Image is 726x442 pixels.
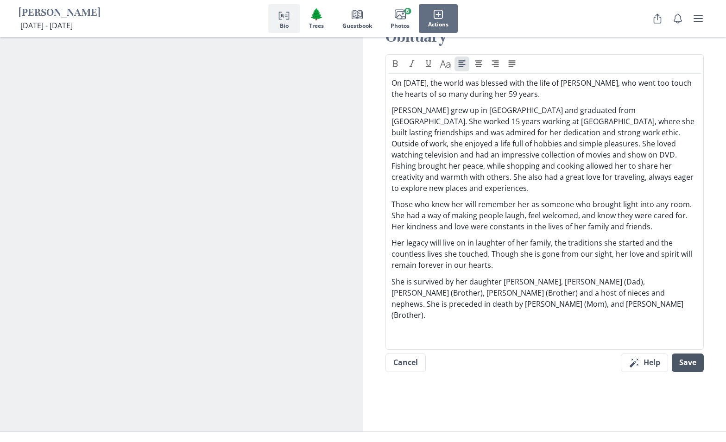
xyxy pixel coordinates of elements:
button: Guestbook [333,4,381,33]
span: Trees [309,23,324,29]
span: Photos [391,23,410,29]
span: Actions [428,21,448,28]
p: Her legacy will live on in laughter of her family, the traditions she started and the countless l... [391,237,698,271]
button: Notifications [669,9,687,28]
button: Actions [419,4,458,33]
button: Underline [421,57,436,71]
button: Cancel [385,354,426,372]
button: Help [621,354,668,372]
span: Bio [280,23,289,29]
button: Align justify [505,57,519,71]
button: Share Obituary [648,9,667,28]
button: user menu [689,9,707,28]
span: [DATE] - [DATE] [20,20,73,31]
p: Those who knew her will remember her as someone who brought light into any room. She had a way of... [391,199,698,232]
button: Align right [488,57,503,71]
p: She is survived by her daughter [PERSON_NAME], [PERSON_NAME] (Dad), [PERSON_NAME] (Brother), [PER... [391,276,698,321]
button: Italic [404,57,419,71]
h1: [PERSON_NAME] [19,6,101,20]
span: Tree [309,7,323,21]
button: Align left [455,57,469,71]
button: Bio [268,4,300,33]
button: Photos [381,4,419,33]
button: Save [672,354,704,372]
button: Bold [388,57,403,71]
span: Guestbook [342,23,372,29]
span: 6 [404,8,411,14]
p: On [DATE], the world was blessed with the life of [PERSON_NAME], who went too touch the hearts of... [391,77,698,100]
button: Align center [471,57,486,71]
button: Heading [438,57,453,71]
button: Trees [300,4,333,33]
p: [PERSON_NAME] grew up in [GEOGRAPHIC_DATA] and graduated from [GEOGRAPHIC_DATA]. She worked 15 ye... [391,105,698,194]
